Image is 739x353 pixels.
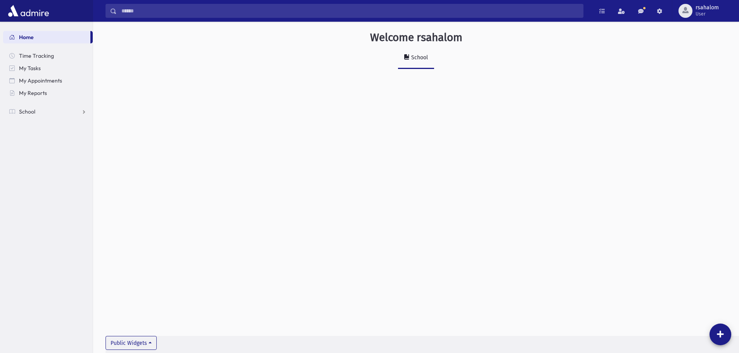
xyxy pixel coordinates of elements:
span: School [19,108,35,115]
a: My Tasks [3,62,93,74]
div: School [410,54,428,61]
input: Search [117,4,583,18]
a: School [3,105,93,118]
a: Home [3,31,90,43]
a: My Appointments [3,74,93,87]
h3: Welcome rsahalom [370,31,462,44]
button: Public Widgets [106,336,157,350]
a: My Reports [3,87,93,99]
a: School [398,47,434,69]
span: User [696,11,719,17]
span: My Tasks [19,65,41,72]
img: AdmirePro [6,3,51,19]
span: rsahalom [696,5,719,11]
a: Time Tracking [3,50,93,62]
span: Time Tracking [19,52,54,59]
span: Home [19,34,34,41]
span: My Reports [19,90,47,96]
span: My Appointments [19,77,62,84]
